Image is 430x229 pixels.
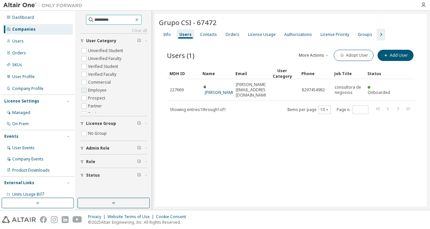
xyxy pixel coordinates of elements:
span: Units Usage BI [12,191,45,197]
div: Orders [226,32,239,37]
div: MDH ID [169,68,197,79]
div: User Events [12,145,35,151]
div: Email [235,68,263,79]
div: Contacts [200,32,217,37]
label: Verified Faculty [88,71,118,78]
div: License Usage [248,32,276,37]
div: Name [202,68,230,79]
div: Info [163,32,171,37]
div: Authorizations [284,32,312,37]
div: External Links [4,180,34,186]
button: More Actions [298,50,330,61]
label: Unverified Student [88,47,124,55]
span: License Group [86,121,116,126]
div: Events [4,134,18,139]
a: [PERSON_NAME] [205,90,235,95]
img: youtube.svg [73,216,82,223]
label: Unverified Faculty [88,55,123,63]
div: Company Profile [12,86,44,91]
span: Grupo CSI - 67472 [159,18,217,27]
div: On Prem [12,121,29,127]
div: Phone [301,68,329,79]
button: Admin Role [80,141,147,156]
span: Status [86,173,100,178]
div: Users [12,39,24,44]
img: facebook.svg [40,216,47,223]
span: Role [86,159,95,164]
label: Prospect [88,94,107,102]
button: Role [80,155,147,169]
span: Items per page [287,105,331,114]
span: Users (1) [167,51,195,60]
label: Verified Student [88,63,119,71]
button: Adopt User [334,50,374,61]
label: Commercial [88,78,112,86]
button: License Group [80,116,147,131]
div: User Category [268,68,296,79]
div: Orders [12,50,26,56]
div: License Priority [321,32,349,37]
button: Add User [378,50,414,61]
div: Users [179,32,192,37]
img: altair_logo.svg [2,216,36,223]
div: Managed [12,110,30,115]
span: Onboarded [368,90,390,95]
button: User Category [80,34,147,48]
div: Dashboard [12,15,34,20]
div: Cookie Consent [156,214,190,219]
button: 10 [320,107,329,112]
img: Altair One [3,2,86,9]
img: instagram.svg [51,216,58,223]
div: Groups [358,32,372,37]
a: Clear all [80,28,147,33]
div: Website Terms of Use [107,214,156,219]
span: Clear filter [137,173,141,178]
div: Companies [12,27,36,32]
span: Showing entries 1 through 1 of 1 [170,107,226,112]
div: License Settings [4,99,39,104]
label: Employee [88,86,108,94]
span: User Category [86,38,116,43]
div: Privacy [88,214,107,219]
div: SKUs [12,62,22,68]
span: Admin Role [86,146,109,151]
span: Clear filter [137,146,141,151]
span: Clear filter [137,38,141,43]
p: © 2025 Altair Engineering, Inc. All Rights Reserved. [88,219,190,225]
div: Status [367,68,395,79]
label: No Group [88,129,108,137]
div: Job Title [334,68,362,79]
button: Status [80,168,147,183]
span: 227669 [170,87,184,93]
label: Partner [88,102,103,110]
label: Trial [88,110,98,118]
span: [PERSON_NAME][EMAIL_ADDRESS][DOMAIN_NAME] [236,82,269,98]
span: consultora de negocios [335,85,362,95]
div: User Profile [12,74,35,79]
span: Clear filter [137,121,141,126]
div: Company Events [12,157,44,162]
span: 8297454982 [302,87,325,93]
div: Product Downloads [12,168,50,173]
img: linkedin.svg [62,216,69,223]
span: Clear filter [137,159,141,164]
span: Page n. [337,105,368,114]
